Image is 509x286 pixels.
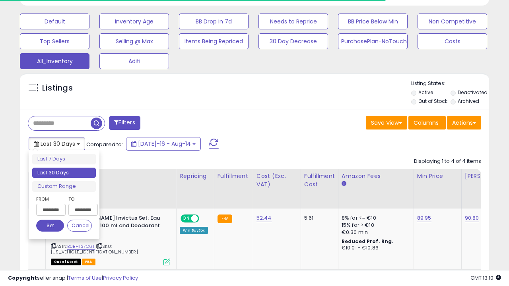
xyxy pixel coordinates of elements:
div: Min Price [417,172,458,180]
label: To [68,195,92,203]
div: 15% for > €10 [342,222,408,229]
button: BB Drop in 7d [179,14,249,29]
label: Out of Stock [418,98,447,104]
label: Deactivated [458,89,488,96]
button: Costs [418,33,487,49]
label: Archived [458,98,479,104]
a: Privacy Policy [103,274,138,282]
div: €10.01 - €10.86 [342,245,408,251]
small: FBA [218,214,232,223]
div: Fulfillment Cost [304,172,335,189]
button: Needs to Reprice [258,14,328,29]
button: Aditi [99,53,169,69]
span: FBA [82,259,95,265]
div: Fulfillment [218,172,250,180]
a: 52.44 [256,214,272,222]
button: All_Inventory [20,53,89,69]
span: ON [181,215,191,222]
label: From [36,195,64,203]
a: 90.80 [465,214,479,222]
small: Amazon Fees. [342,180,346,187]
button: Save View [366,116,407,129]
span: All listings that are currently out of stock and unavailable for purchase on Amazon [51,259,81,265]
div: seller snap | | [8,274,138,282]
span: Compared to: [86,141,123,148]
a: 89.95 [417,214,431,222]
button: Cancel [67,220,92,232]
b: Reduced Prof. Rng. [342,238,394,245]
span: OFF [198,215,211,222]
li: Custom Range [32,181,96,192]
div: 5.61 [304,214,332,222]
button: Actions [447,116,481,129]
div: 8% for <= €10 [342,214,408,222]
li: Last 30 Days [32,168,96,178]
div: Repricing [180,172,211,180]
div: Title [49,172,173,180]
span: | SKU: [US_VEHICLE_IDENTIFICATION_NUMBER] [51,243,138,255]
div: €0.30 min [342,229,408,236]
label: Active [418,89,433,96]
button: Inventory Age [99,14,169,29]
a: Terms of Use [68,274,102,282]
button: Columns [408,116,446,129]
h5: Listings [42,83,73,94]
span: Columns [414,119,439,127]
span: 2025-09-14 13:10 GMT [470,274,501,282]
strong: Copyright [8,274,37,282]
li: Last 7 Days [32,154,96,164]
button: 30 Day Decrease [258,33,328,49]
div: Cost (Exc. VAT) [256,172,297,189]
div: Win BuyBox [180,227,208,234]
button: Non Competitive [418,14,487,29]
p: Listing States: [411,80,489,87]
button: PurchasePlan-NoTouch [338,33,408,49]
b: [PERSON_NAME] Invictus Set: Eau de Toilette 100 ml and Deodorant 100 ml [69,214,165,239]
button: [DATE]-16 - Aug-14 [126,137,201,151]
button: Selling @ Max [99,33,169,49]
div: ASIN: [51,214,170,265]
span: [DATE]-16 - Aug-14 [138,140,191,148]
button: Top Sellers [20,33,89,49]
button: Last 30 Days [29,137,85,151]
div: Displaying 1 to 4 of 4 items [414,158,481,165]
button: Items Being Repriced [179,33,249,49]
a: B0BHTS7C6T [67,243,95,250]
button: Filters [109,116,140,130]
div: Amazon Fees [342,172,410,180]
button: BB Price Below Min [338,14,408,29]
span: Last 30 Days [41,140,75,148]
button: Default [20,14,89,29]
button: Set [36,220,64,232]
